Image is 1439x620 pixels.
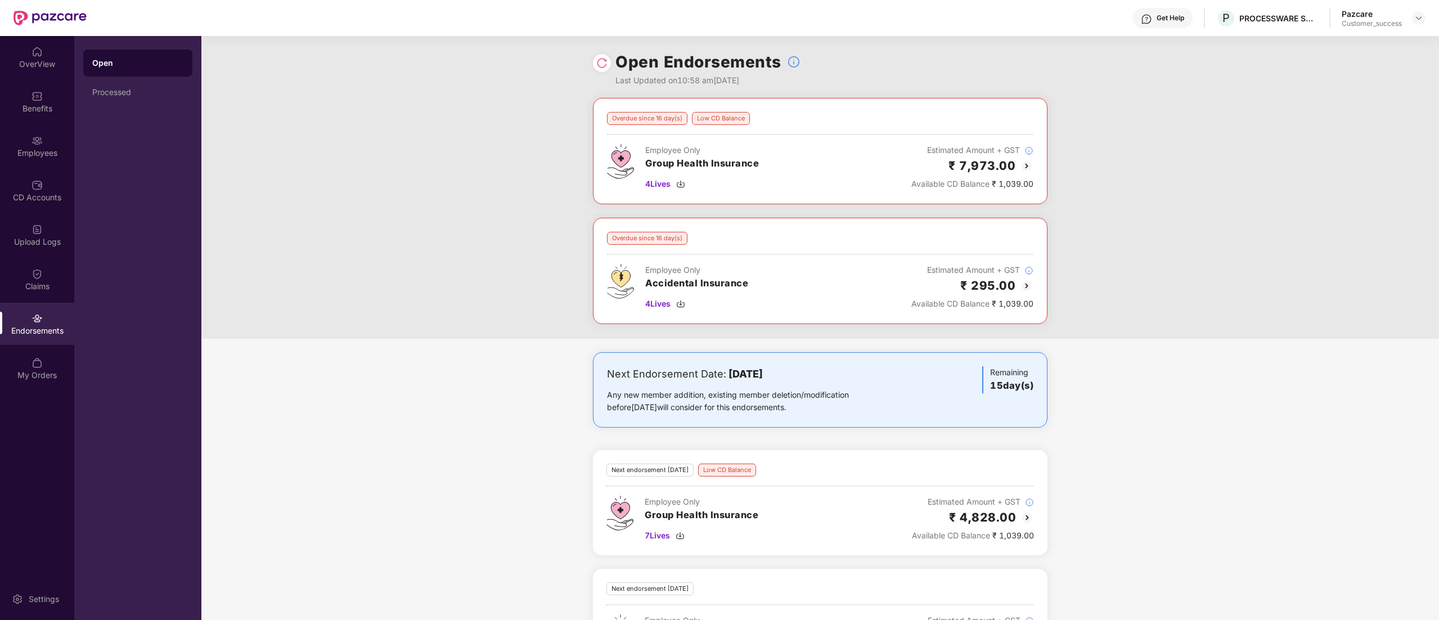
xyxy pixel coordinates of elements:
img: svg+xml;base64,PHN2ZyBpZD0iRW1wbG95ZWVzIiB4bWxucz0iaHR0cDovL3d3dy53My5vcmcvMjAwMC9zdmciIHdpZHRoPS... [32,135,43,146]
span: Available CD Balance [912,531,990,540]
div: Estimated Amount + GST [912,496,1034,508]
span: Available CD Balance [911,299,990,308]
div: Any new member addition, existing member deletion/modification before [DATE] will consider for th... [607,389,884,414]
h1: Open Endorsements [615,50,781,74]
img: svg+xml;base64,PHN2ZyBpZD0iQmVuZWZpdHMiIHhtbG5zPSJodHRwOi8vd3d3LnczLm9yZy8yMDAwL3N2ZyIgd2lkdGg9Ij... [32,91,43,102]
div: Low CD Balance [692,112,750,125]
img: svg+xml;base64,PHN2ZyBpZD0iSW5mb18tXzMyeDMyIiBkYXRhLW5hbWU9IkluZm8gLSAzMngzMiIgeG1sbnM9Imh0dHA6Ly... [1025,498,1034,507]
div: Estimated Amount + GST [911,144,1033,156]
div: Settings [25,594,62,605]
img: svg+xml;base64,PHN2ZyBpZD0iRG93bmxvYWQtMzJ4MzIiIHhtbG5zPSJodHRwOi8vd3d3LnczLm9yZy8yMDAwL3N2ZyIgd2... [676,531,685,540]
div: Next endorsement [DATE] [606,582,694,595]
div: Last Updated on 10:58 am[DATE] [615,74,801,87]
div: Overdue since 16 day(s) [607,232,687,245]
div: Next endorsement [DATE] [606,464,694,477]
span: 4 Lives [645,178,671,190]
img: svg+xml;base64,PHN2ZyBpZD0iRG93bmxvYWQtMzJ4MzIiIHhtbG5zPSJodHRwOi8vd3d3LnczLm9yZy8yMDAwL3N2ZyIgd2... [676,179,685,188]
div: ₹ 1,039.00 [912,529,1034,542]
div: Estimated Amount + GST [911,264,1033,276]
img: svg+xml;base64,PHN2ZyBpZD0iQmFjay0yMHgyMCIgeG1sbnM9Imh0dHA6Ly93d3cudzMub3JnLzIwMDAvc3ZnIiB3aWR0aD... [1020,159,1033,173]
img: svg+xml;base64,PHN2ZyBpZD0iTXlfT3JkZXJzIiBkYXRhLW5hbWU9Ik15IE9yZGVycyIgeG1sbnM9Imh0dHA6Ly93d3cudz... [32,357,43,369]
div: ₹ 1,039.00 [911,178,1033,190]
div: Remaining [982,366,1033,393]
img: svg+xml;base64,PHN2ZyB4bWxucz0iaHR0cDovL3d3dy53My5vcmcvMjAwMC9zdmciIHdpZHRoPSI0OS4zMjEiIGhlaWdodD... [607,264,634,299]
img: svg+xml;base64,PHN2ZyBpZD0iQ0RfQWNjb3VudHMiIGRhdGEtbmFtZT0iQ0QgQWNjb3VudHMiIHhtbG5zPSJodHRwOi8vd3... [32,179,43,191]
img: svg+xml;base64,PHN2ZyBpZD0iSG9tZSIgeG1sbnM9Imh0dHA6Ly93d3cudzMub3JnLzIwMDAvc3ZnIiB3aWR0aD0iMjAiIG... [32,46,43,57]
img: svg+xml;base64,PHN2ZyBpZD0iRHJvcGRvd24tMzJ4MzIiIHhtbG5zPSJodHRwOi8vd3d3LnczLm9yZy8yMDAwL3N2ZyIgd2... [1414,14,1423,23]
img: svg+xml;base64,PHN2ZyBpZD0iSW5mb18tXzMyeDMyIiBkYXRhLW5hbWU9IkluZm8gLSAzMngzMiIgeG1sbnM9Imh0dHA6Ly... [1024,266,1033,275]
div: Customer_success [1342,19,1402,28]
img: svg+xml;base64,PHN2ZyBpZD0iSGVscC0zMngzMiIgeG1sbnM9Imh0dHA6Ly93d3cudzMub3JnLzIwMDAvc3ZnIiB3aWR0aD... [1141,14,1152,25]
div: Overdue since 16 day(s) [607,112,687,125]
b: [DATE] [729,368,763,380]
div: Open [92,57,183,69]
img: svg+xml;base64,PHN2ZyBpZD0iRG93bmxvYWQtMzJ4MzIiIHhtbG5zPSJodHRwOi8vd3d3LnczLm9yZy8yMDAwL3N2ZyIgd2... [676,299,685,308]
img: svg+xml;base64,PHN2ZyB4bWxucz0iaHR0cDovL3d3dy53My5vcmcvMjAwMC9zdmciIHdpZHRoPSI0Ny43MTQiIGhlaWdodD... [607,144,634,179]
img: svg+xml;base64,PHN2ZyBpZD0iSW5mb18tXzMyeDMyIiBkYXRhLW5hbWU9IkluZm8gLSAzMngzMiIgeG1sbnM9Imh0dHA6Ly... [1024,146,1033,155]
div: PROCESSWARE SYSTEMS PVT LTD [1239,13,1318,24]
img: svg+xml;base64,PHN2ZyB4bWxucz0iaHR0cDovL3d3dy53My5vcmcvMjAwMC9zdmciIHdpZHRoPSI0Ny43MTQiIGhlaWdodD... [606,496,633,531]
img: svg+xml;base64,PHN2ZyBpZD0iSW5mb18tXzMyeDMyIiBkYXRhLW5hbWU9IkluZm8gLSAzMngzMiIgeG1sbnM9Imh0dHA6Ly... [787,55,801,69]
img: svg+xml;base64,PHN2ZyBpZD0iQmFjay0yMHgyMCIgeG1sbnM9Imh0dHA6Ly93d3cudzMub3JnLzIwMDAvc3ZnIiB3aWR0aD... [1020,511,1034,524]
img: svg+xml;base64,PHN2ZyBpZD0iUmVsb2FkLTMyeDMyIiB4bWxucz0iaHR0cDovL3d3dy53My5vcmcvMjAwMC9zdmciIHdpZH... [596,57,608,69]
div: Pazcare [1342,8,1402,19]
img: svg+xml;base64,PHN2ZyBpZD0iQmFjay0yMHgyMCIgeG1sbnM9Imh0dHA6Ly93d3cudzMub3JnLzIwMDAvc3ZnIiB3aWR0aD... [1020,279,1033,293]
div: Employee Only [645,496,758,508]
div: Get Help [1157,14,1184,23]
span: P [1222,11,1230,25]
img: svg+xml;base64,PHN2ZyBpZD0iQ2xhaW0iIHhtbG5zPSJodHRwOi8vd3d3LnczLm9yZy8yMDAwL3N2ZyIgd2lkdGg9IjIwIi... [32,268,43,280]
div: Employee Only [645,264,748,276]
img: svg+xml;base64,PHN2ZyBpZD0iRW5kb3JzZW1lbnRzIiB4bWxucz0iaHR0cDovL3d3dy53My5vcmcvMjAwMC9zdmciIHdpZH... [32,313,43,324]
div: Next Endorsement Date: [607,366,884,382]
h3: 15 day(s) [990,379,1033,393]
h3: Group Health Insurance [645,156,759,171]
span: Available CD Balance [911,179,990,188]
img: svg+xml;base64,PHN2ZyBpZD0iVXBsb2FkX0xvZ3MiIGRhdGEtbmFtZT0iVXBsb2FkIExvZ3MiIHhtbG5zPSJodHRwOi8vd3... [32,224,43,235]
h2: ₹ 4,828.00 [949,508,1016,527]
div: Processed [92,88,183,97]
div: Low CD Balance [698,464,756,477]
img: New Pazcare Logo [14,11,87,25]
span: 7 Lives [645,529,670,542]
h3: Accidental Insurance [645,276,748,291]
div: Employee Only [645,144,759,156]
img: svg+xml;base64,PHN2ZyBpZD0iU2V0dGluZy0yMHgyMCIgeG1sbnM9Imh0dHA6Ly93d3cudzMub3JnLzIwMDAvc3ZnIiB3aW... [12,594,23,605]
h3: Group Health Insurance [645,508,758,523]
div: ₹ 1,039.00 [911,298,1033,310]
span: 4 Lives [645,298,671,310]
h2: ₹ 295.00 [960,276,1015,295]
h2: ₹ 7,973.00 [948,156,1015,175]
